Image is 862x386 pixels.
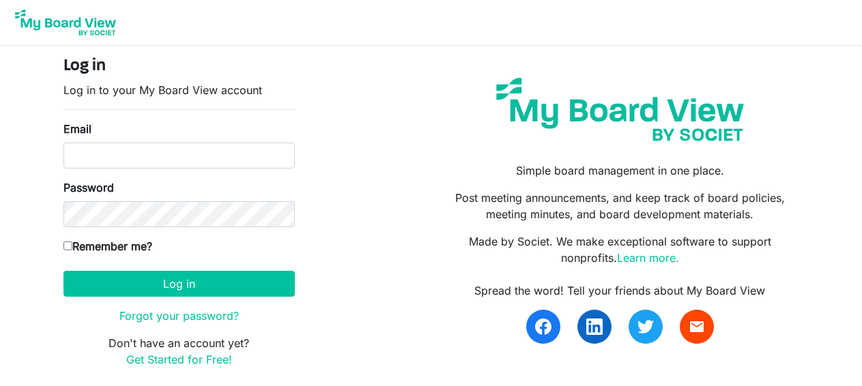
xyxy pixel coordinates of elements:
[11,5,120,40] img: My Board View Logo
[63,57,295,76] h4: Log in
[441,282,799,299] div: Spread the word! Tell your friends about My Board View
[680,310,714,344] a: email
[586,318,603,335] img: linkedin.svg
[535,318,551,335] img: facebook.svg
[441,162,799,179] p: Simple board management in one place.
[63,241,72,250] input: Remember me?
[63,82,295,98] p: Log in to your My Board View account
[637,318,654,335] img: twitter.svg
[617,251,679,265] a: Learn more.
[63,121,91,137] label: Email
[119,309,239,323] a: Forgot your password?
[63,335,295,368] p: Don't have an account yet?
[126,353,232,366] a: Get Started for Free!
[441,190,799,222] p: Post meeting announcements, and keep track of board policies, meeting minutes, and board developm...
[63,238,152,254] label: Remember me?
[441,233,799,266] p: Made by Societ. We make exceptional software to support nonprofits.
[63,271,295,297] button: Log in
[486,68,754,151] img: my-board-view-societ.svg
[689,318,705,335] span: email
[63,179,114,196] label: Password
